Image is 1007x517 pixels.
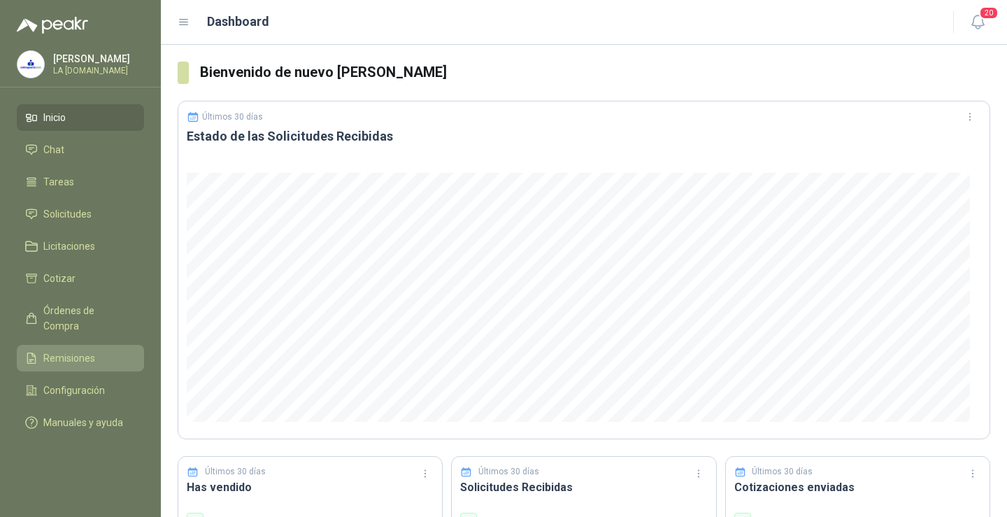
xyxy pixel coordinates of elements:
span: Cotizar [43,271,76,286]
h1: Dashboard [207,12,269,31]
p: Últimos 30 días [205,465,266,479]
h3: Cotizaciones enviadas [734,479,981,496]
a: Inicio [17,104,144,131]
span: Inicio [43,110,66,125]
span: 20 [979,6,999,20]
button: 20 [965,10,990,35]
span: Órdenes de Compra [43,303,131,334]
p: Últimos 30 días [202,112,263,122]
p: LA [DOMAIN_NAME] [53,66,141,75]
a: Licitaciones [17,233,144,260]
span: Remisiones [43,350,95,366]
span: Chat [43,142,64,157]
a: Órdenes de Compra [17,297,144,339]
a: Tareas [17,169,144,195]
span: Solicitudes [43,206,92,222]
a: Manuales y ayuda [17,409,144,436]
a: Configuración [17,377,144,404]
a: Chat [17,136,144,163]
p: [PERSON_NAME] [53,54,141,64]
h3: Bienvenido de nuevo [PERSON_NAME] [200,62,990,83]
a: Cotizar [17,265,144,292]
p: Últimos 30 días [478,465,539,479]
span: Licitaciones [43,239,95,254]
h3: Solicitudes Recibidas [460,479,707,496]
a: Remisiones [17,345,144,371]
span: Manuales y ayuda [43,415,123,430]
span: Tareas [43,174,74,190]
img: Company Logo [17,51,44,78]
h3: Has vendido [187,479,434,496]
h3: Estado de las Solicitudes Recibidas [187,128,981,145]
a: Solicitudes [17,201,144,227]
p: Últimos 30 días [752,465,813,479]
span: Configuración [43,383,105,398]
img: Logo peakr [17,17,88,34]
